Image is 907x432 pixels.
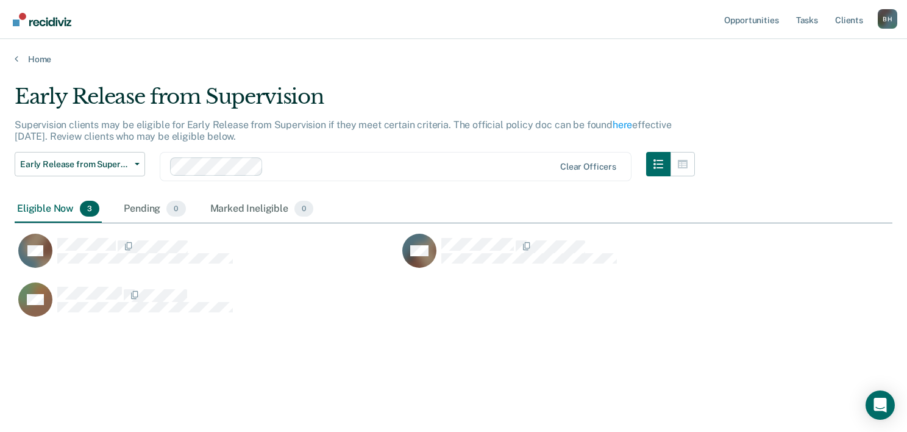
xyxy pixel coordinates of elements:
[866,391,895,420] div: Open Intercom Messenger
[15,152,145,176] button: Early Release from Supervision
[166,201,185,217] span: 0
[13,13,71,26] img: Recidiviz
[878,9,897,29] button: Profile dropdown button
[399,233,783,282] div: CaseloadOpportunityCell-03780374
[80,201,99,217] span: 3
[294,201,313,217] span: 0
[15,119,672,142] p: Supervision clients may be eligible for Early Release from Supervision if they meet certain crite...
[560,162,616,172] div: Clear officers
[121,196,188,223] div: Pending0
[15,233,399,282] div: CaseloadOpportunityCell-04472009
[208,196,316,223] div: Marked Ineligible0
[15,54,892,65] a: Home
[20,159,130,170] span: Early Release from Supervision
[15,282,399,331] div: CaseloadOpportunityCell-08110301
[15,84,695,119] div: Early Release from Supervision
[15,196,102,223] div: Eligible Now3
[613,119,632,131] a: here
[878,9,897,29] div: B H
